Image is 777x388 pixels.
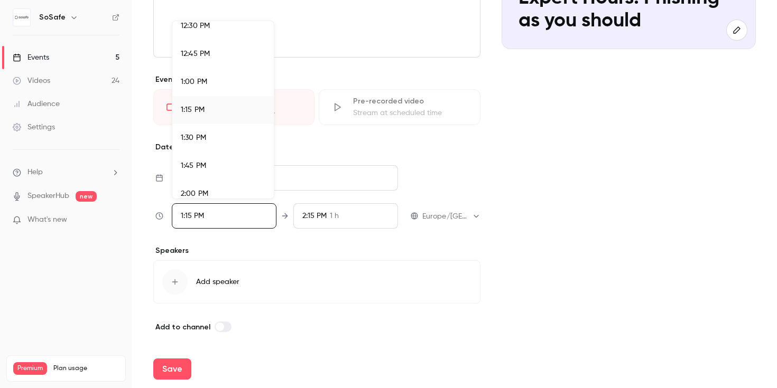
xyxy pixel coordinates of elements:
[181,78,207,86] span: 1:00 PM
[181,162,206,169] span: 1:45 PM
[181,22,210,30] span: 12:30 PM
[181,50,210,58] span: 12:45 PM
[181,106,205,113] span: 1:15 PM
[181,190,208,197] span: 2:00 PM
[181,134,206,141] span: 1:30 PM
